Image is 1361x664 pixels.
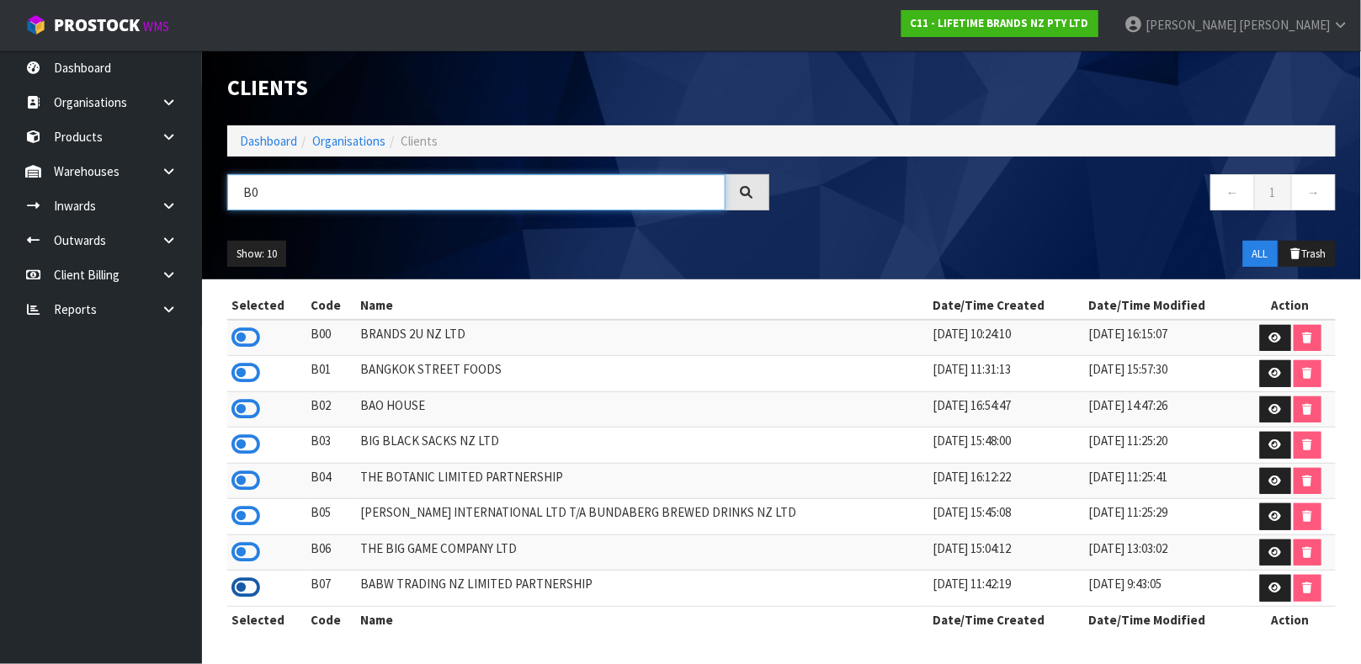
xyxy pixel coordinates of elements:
[306,534,356,571] td: B06
[227,606,306,633] th: Selected
[356,292,928,319] th: Name
[240,133,297,149] a: Dashboard
[306,356,356,392] td: B01
[227,174,726,210] input: Search organisations
[928,571,1084,607] td: [DATE] 11:42:19
[356,534,928,571] td: THE BIG GAME COMPANY LTD
[356,606,928,633] th: Name
[1084,499,1246,535] td: [DATE] 11:25:29
[1084,292,1246,319] th: Date/Time Modified
[1084,571,1246,607] td: [DATE] 9:43:05
[401,133,438,149] span: Clients
[1084,534,1246,571] td: [DATE] 13:03:02
[1084,356,1246,392] td: [DATE] 15:57:30
[306,606,356,633] th: Code
[306,428,356,464] td: B03
[1146,17,1236,33] span: [PERSON_NAME]
[227,241,286,268] button: Show: 10
[306,391,356,428] td: B02
[306,320,356,356] td: B00
[306,499,356,535] td: B05
[1084,320,1246,356] td: [DATE] 16:15:07
[227,292,306,319] th: Selected
[928,428,1084,464] td: [DATE] 15:48:00
[227,76,769,100] h1: Clients
[312,133,385,149] a: Organisations
[928,292,1084,319] th: Date/Time Created
[795,174,1337,215] nav: Page navigation
[928,606,1084,633] th: Date/Time Created
[356,499,928,535] td: [PERSON_NAME] INTERNATIONAL LTD T/A BUNDABERG BREWED DRINKS NZ LTD
[25,14,46,35] img: cube-alt.png
[306,292,356,319] th: Code
[928,320,1084,356] td: [DATE] 10:24:10
[356,428,928,464] td: BIG BLACK SACKS NZ LTD
[1210,174,1255,210] a: ←
[356,391,928,428] td: BAO HOUSE
[1243,241,1278,268] button: ALL
[911,16,1089,30] strong: C11 - LIFETIME BRANDS NZ PTY LTD
[1279,241,1336,268] button: Trash
[1291,174,1336,210] a: →
[928,534,1084,571] td: [DATE] 15:04:12
[1254,174,1292,210] a: 1
[928,463,1084,499] td: [DATE] 16:12:22
[143,19,169,35] small: WMS
[928,356,1084,392] td: [DATE] 11:31:13
[928,391,1084,428] td: [DATE] 16:54:47
[928,499,1084,535] td: [DATE] 15:45:08
[356,320,928,356] td: BRANDS 2U NZ LTD
[1246,606,1336,633] th: Action
[1084,428,1246,464] td: [DATE] 11:25:20
[1239,17,1330,33] span: [PERSON_NAME]
[1084,606,1246,633] th: Date/Time Modified
[54,14,140,36] span: ProStock
[306,463,356,499] td: B04
[356,571,928,607] td: BABW TRADING NZ LIMITED PARTNERSHIP
[306,571,356,607] td: B07
[1246,292,1336,319] th: Action
[1084,391,1246,428] td: [DATE] 14:47:26
[356,356,928,392] td: BANGKOK STREET FOODS
[901,10,1098,37] a: C11 - LIFETIME BRANDS NZ PTY LTD
[356,463,928,499] td: THE BOTANIC LIMITED PARTNERSHIP
[1084,463,1246,499] td: [DATE] 11:25:41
